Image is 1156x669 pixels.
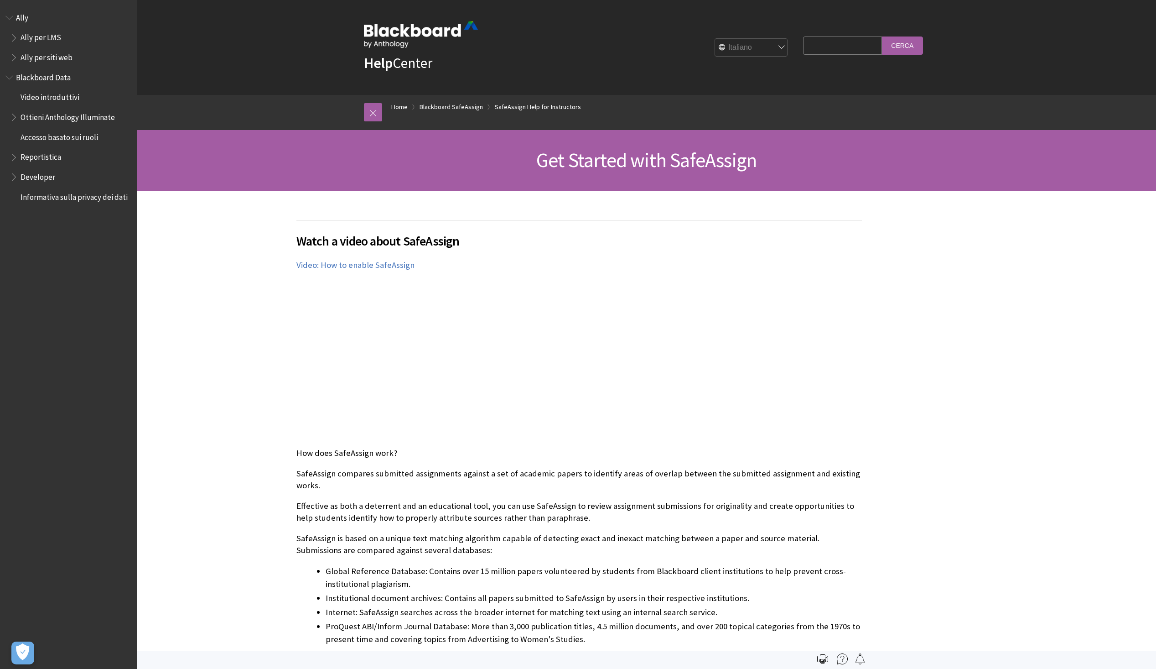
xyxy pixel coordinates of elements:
span: Ally per LMS [21,30,61,42]
span: Accesso basato sui ruoli [21,130,98,142]
h2: Watch a video about SafeAssign [296,220,862,251]
a: Video: How to enable SafeAssign [296,260,415,271]
span: Ally [16,10,28,22]
nav: Book outline for Anthology Illuminate [5,70,131,205]
p: How does SafeAssign work? [296,447,862,459]
button: Apri preferenze [11,642,34,664]
li: Internet: SafeAssign searches across the broader internet for matching text using an internal sea... [326,606,862,619]
span: Get Started with SafeAssign [536,147,757,172]
span: Informativa sulla privacy dei dati [21,189,128,202]
p: SafeAssign compares submitted assignments against a set of academic papers to identify areas of o... [296,468,862,491]
span: Reportistica [21,150,61,162]
strong: Help [364,54,393,72]
img: Print [817,653,828,664]
img: More help [837,653,848,664]
nav: Book outline for Anthology Ally Help [5,10,131,65]
img: Blackboard by Anthology [364,21,478,48]
span: Ottieni Anthology Illuminate [21,110,115,122]
input: Cerca [882,37,923,54]
img: Follow this page [855,653,866,664]
li: Global Reference Database: Contains over 15 million papers volunteered by students from Blackboar... [326,565,862,591]
select: Site Language Selector [715,39,788,57]
span: Blackboard Data [16,70,71,82]
span: Developer [21,169,55,182]
a: HelpCenter [364,54,432,72]
li: ProQuest ABI/Inform Journal Database: More than 3,000 publication titles, 4.5 million documents, ... [326,620,862,646]
span: Video introduttivi [21,90,79,102]
span: Ally per siti web [21,50,73,62]
a: Blackboard SafeAssign [420,101,483,113]
a: Home [391,101,408,113]
li: Institutional document archives: Contains all papers submitted to SafeAssign by users in their re... [326,592,862,605]
p: Effective as both a deterrent and an educational tool, you can use SafeAssign to review assignmen... [296,500,862,524]
p: SafeAssign is based on a unique text matching algorithm capable of detecting exact and inexact ma... [296,533,862,556]
a: SafeAssign Help for Instructors [495,101,581,113]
